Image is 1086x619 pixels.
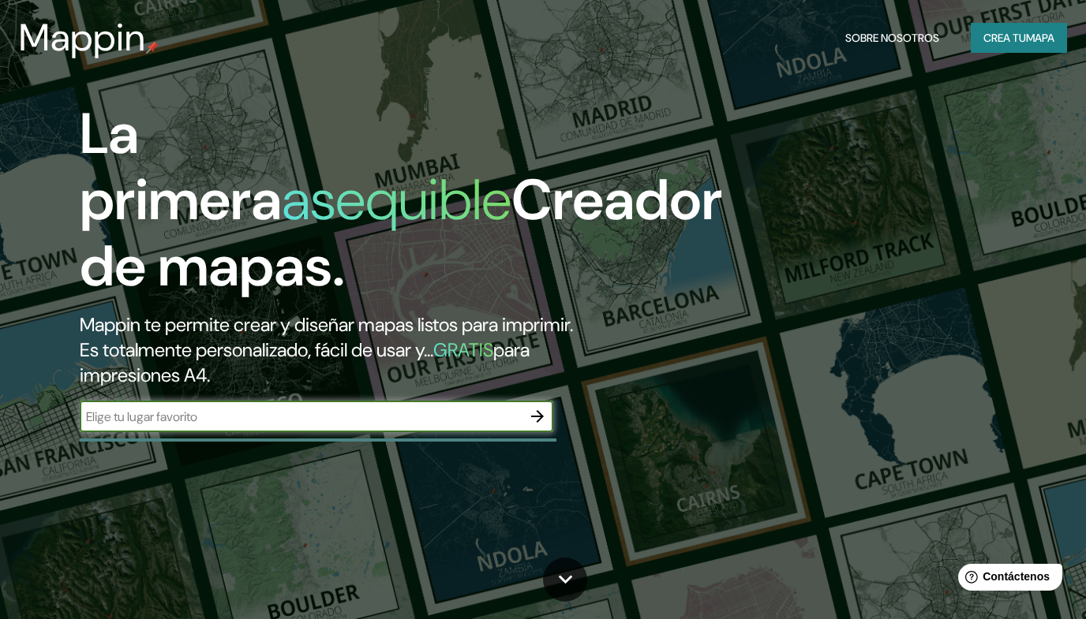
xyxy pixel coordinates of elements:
[80,337,433,362] font: Es totalmente personalizado, fácil de usar y...
[839,23,946,53] button: Sobre nosotros
[80,163,722,303] font: Creador de mapas.
[845,31,939,45] font: Sobre nosotros
[1026,31,1054,45] font: mapa
[433,337,493,362] font: GRATIS
[983,31,1026,45] font: Crea tu
[146,41,159,54] img: pin de mapeo
[80,312,573,337] font: Mappin te permite crear y diseñar mapas listos para imprimir.
[80,408,522,426] input: Elige tu lugar favorito
[80,337,530,387] font: para impresiones A4.
[971,23,1067,53] button: Crea tumapa
[19,13,146,62] font: Mappin
[282,163,511,237] font: asequible
[946,557,1069,602] iframe: Lanzador de widgets de ayuda
[80,97,282,237] font: La primera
